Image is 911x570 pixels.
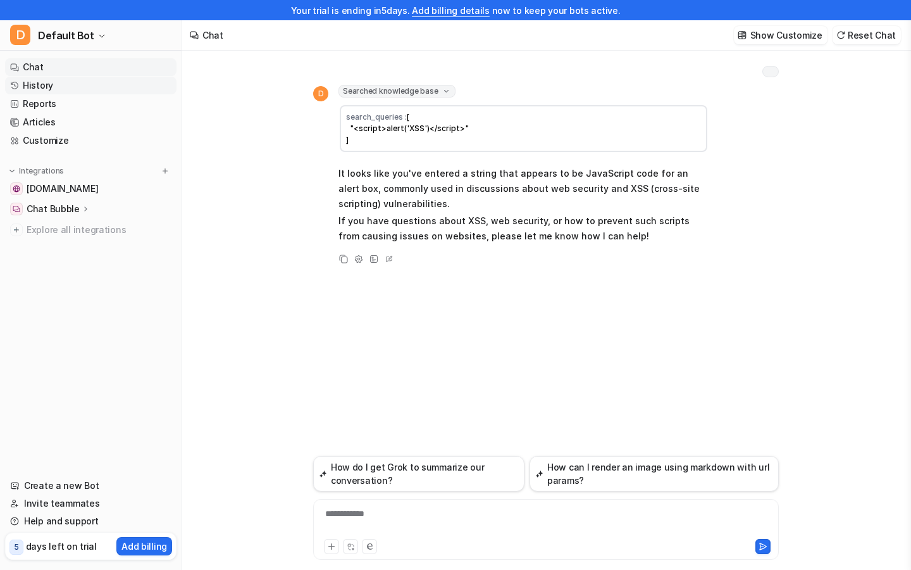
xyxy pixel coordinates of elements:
[5,221,177,239] a: Explore all integrations
[338,85,455,98] span: Searched knowledge base
[346,112,469,144] span: [ "<script>alert('XSS')</script>" ]
[5,58,177,76] a: Chat
[27,220,171,240] span: Explore all integrations
[13,205,20,213] img: Chat Bubble
[750,28,822,42] p: Show Customize
[5,180,177,198] a: velasco810.github.io[DOMAIN_NAME]
[38,27,94,44] span: Default Bot
[202,28,223,42] div: Chat
[27,203,80,215] p: Chat Bubble
[5,512,177,530] a: Help and support
[19,166,64,176] p: Integrations
[530,456,779,491] button: How can I render an image using markdown with url params?
[313,456,524,491] button: How do I get Grok to summarize our conversation?
[121,540,167,553] p: Add billing
[5,113,177,131] a: Articles
[836,30,845,40] img: reset
[5,95,177,113] a: Reports
[10,25,30,45] span: D
[5,477,177,495] a: Create a new Bot
[338,213,709,244] p: If you have questions about XSS, web security, or how to prevent such scripts from causing issues...
[833,26,901,44] button: Reset Chat
[5,165,68,177] button: Integrations
[338,166,709,212] p: It looks like you've entered a string that appears to be JavaScript code for an alert box, common...
[13,185,20,193] img: velasco810.github.io
[116,537,172,555] button: Add billing
[5,77,177,94] a: History
[734,26,827,44] button: Show Customize
[412,5,490,16] a: Add billing details
[5,495,177,512] a: Invite teammates
[346,112,407,122] span: search_queries :
[14,541,19,553] p: 5
[161,167,170,175] img: menu_add.svg
[10,224,23,236] img: explore all integrations
[27,182,98,195] span: [DOMAIN_NAME]
[26,540,97,553] p: days left on trial
[8,167,16,175] img: expand menu
[738,30,747,40] img: customize
[5,132,177,149] a: Customize
[313,86,328,101] span: D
